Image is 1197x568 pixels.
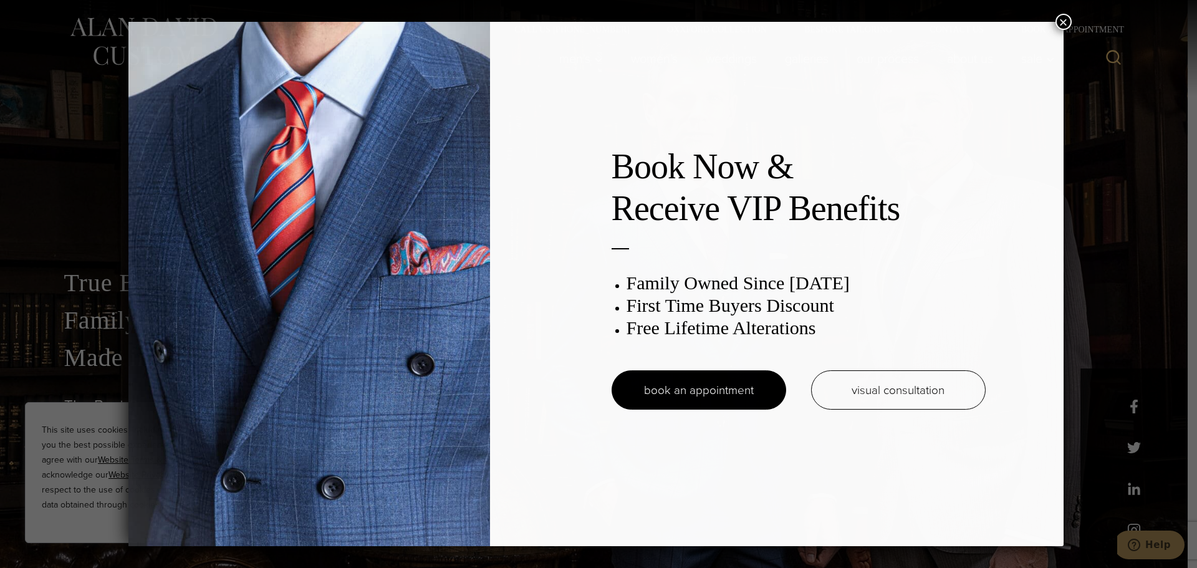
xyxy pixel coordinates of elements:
button: Close [1055,14,1072,30]
h3: First Time Buyers Discount [627,294,986,317]
a: visual consultation [811,370,986,410]
a: book an appointment [612,370,786,410]
h3: Family Owned Since [DATE] [627,272,986,294]
h3: Free Lifetime Alterations [627,317,986,339]
span: Help [28,9,54,20]
h2: Book Now & Receive VIP Benefits [612,146,986,229]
